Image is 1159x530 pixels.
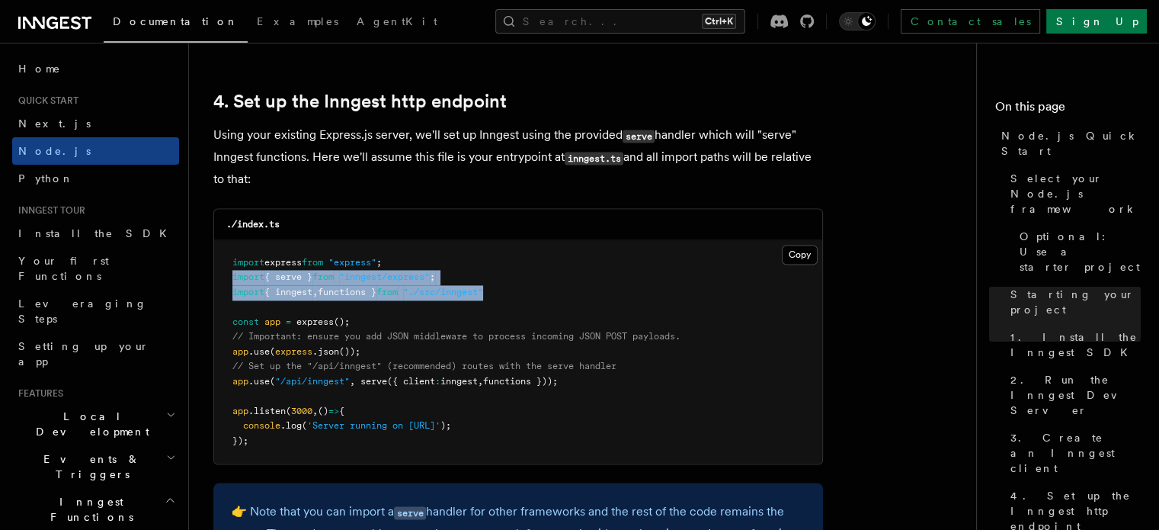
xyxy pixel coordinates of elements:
[440,376,478,387] span: inngest
[18,117,91,130] span: Next.js
[1010,430,1141,476] span: 3. Create an Inngest client
[478,376,483,387] span: ,
[232,346,248,357] span: app
[312,271,334,282] span: from
[12,247,179,290] a: Your first Functions
[995,98,1141,122] h4: On this page
[339,271,430,282] span: "inngest/express"
[328,406,339,416] span: =>
[565,152,623,165] code: inngest.ts
[12,137,179,165] a: Node.js
[334,316,350,327] span: ();
[394,506,426,519] code: serve
[394,504,426,519] a: serve
[248,376,270,387] span: .use
[307,420,440,431] span: 'Server running on [URL]'
[12,204,85,217] span: Inngest tour
[302,257,323,268] span: from
[495,9,745,34] button: Search...Ctrl+K
[312,406,318,416] span: ,
[18,297,147,325] span: Leveraging Steps
[995,122,1141,165] a: Node.js Quick Start
[440,420,451,431] span: );
[213,91,507,112] a: 4. Set up the Inngest http endpoint
[248,5,347,41] a: Examples
[1010,329,1141,360] span: 1. Install the Inngest SDK
[350,376,355,387] span: ,
[286,406,291,416] span: (
[12,494,165,525] span: Inngest Functions
[623,130,655,143] code: serve
[12,409,166,439] span: Local Development
[264,287,312,297] span: { inngest
[1013,223,1141,281] a: Optional: Use a starter project
[1004,323,1141,366] a: 1. Install the Inngest SDK
[232,271,264,282] span: import
[435,376,440,387] span: :
[104,5,248,43] a: Documentation
[1004,366,1141,424] a: 2. Run the Inngest Dev Server
[12,95,78,107] span: Quick start
[901,9,1040,34] a: Contact sales
[264,257,302,268] span: express
[328,257,376,268] span: "express"
[226,219,280,230] code: ./index.ts
[357,15,437,27] span: AgentKit
[1010,372,1141,418] span: 2. Run the Inngest Dev Server
[360,376,387,387] span: serve
[1004,424,1141,482] a: 3. Create an Inngest client
[483,376,558,387] span: functions }));
[1010,287,1141,317] span: Starting your project
[232,331,680,342] span: // Important: ensure you add JSON middleware to process incoming JSON POST payloads.
[18,61,61,76] span: Home
[232,376,248,387] span: app
[113,15,239,27] span: Documentation
[1004,281,1141,323] a: Starting your project
[12,332,179,375] a: Setting up your app
[18,227,176,239] span: Install the SDK
[275,346,312,357] span: express
[1046,9,1147,34] a: Sign Up
[430,271,435,282] span: ;
[12,451,166,482] span: Events & Triggers
[232,257,264,268] span: import
[387,376,435,387] span: ({ client
[280,420,302,431] span: .log
[782,245,818,265] button: Copy
[318,287,376,297] span: functions }
[248,346,270,357] span: .use
[12,55,179,82] a: Home
[1001,128,1141,159] span: Node.js Quick Start
[232,406,248,416] span: app
[12,110,179,137] a: Next.js
[232,316,259,327] span: const
[702,14,736,29] kbd: Ctrl+K
[318,406,328,416] span: ()
[302,420,307,431] span: (
[264,271,312,282] span: { serve }
[339,346,360,357] span: ());
[12,445,179,488] button: Events & Triggers
[376,257,382,268] span: ;
[1010,171,1141,217] span: Select your Node.js framework
[1020,229,1141,275] span: Optional: Use a starter project
[376,287,398,297] span: from
[339,406,344,416] span: {
[270,346,275,357] span: (
[18,172,74,185] span: Python
[264,316,280,327] span: app
[18,255,109,282] span: Your first Functions
[270,376,275,387] span: (
[12,220,179,247] a: Install the SDK
[286,316,291,327] span: =
[232,287,264,297] span: import
[275,376,350,387] span: "/api/inngest"
[12,387,63,400] span: Features
[347,5,447,41] a: AgentKit
[12,165,179,192] a: Python
[257,15,338,27] span: Examples
[232,435,248,446] span: });
[1004,165,1141,223] a: Select your Node.js framework
[291,406,312,416] span: 3000
[12,290,179,332] a: Leveraging Steps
